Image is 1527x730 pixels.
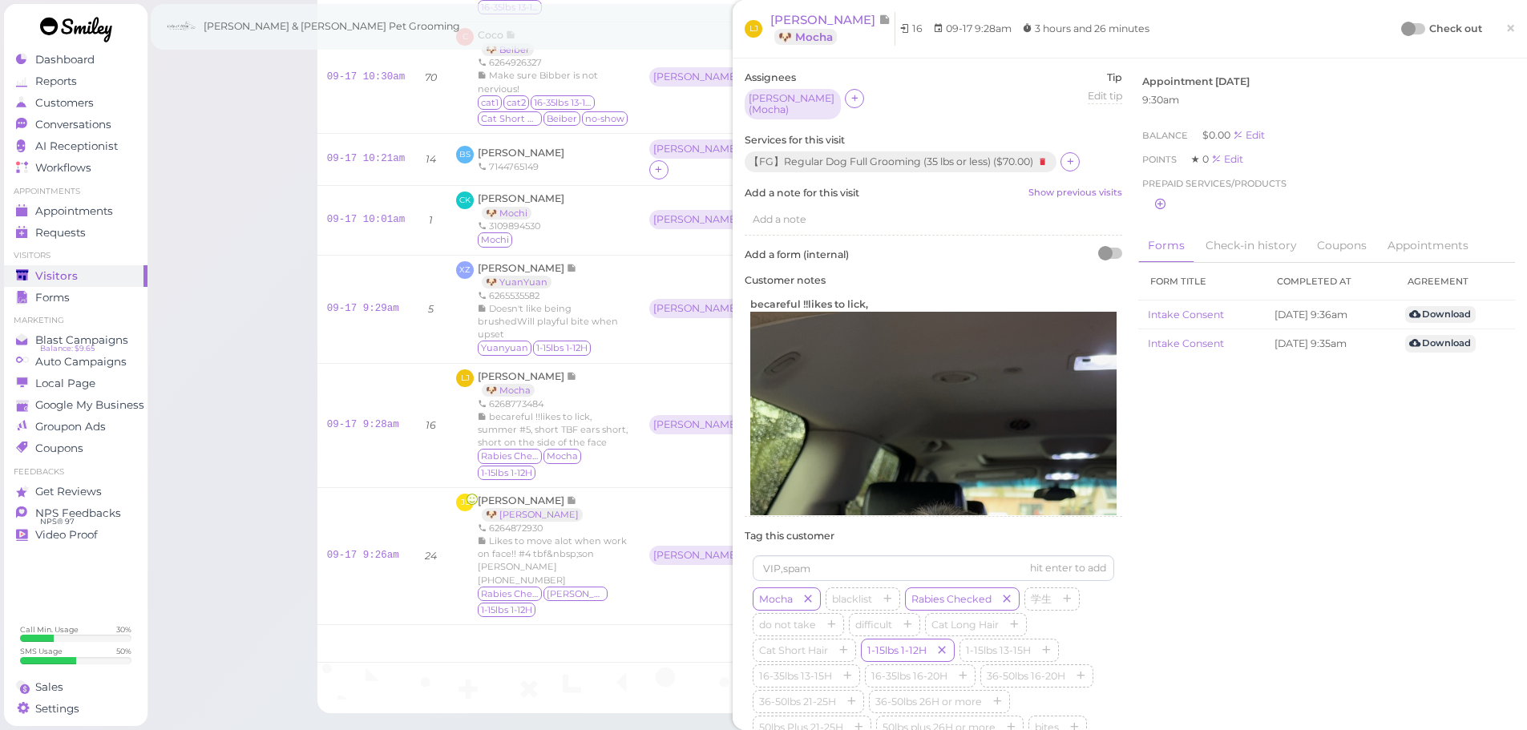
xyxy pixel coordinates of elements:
[116,646,131,656] div: 50 %
[1148,337,1224,349] a: Intake Consent
[478,535,627,585] span: Likes to move alot when work on face!! #4 tbf&nbsp;son [PERSON_NAME] [PHONE_NUMBER]
[872,696,985,708] span: 36-50lbs 26H or more
[4,502,147,524] a: NPS Feedbacks NPS® 97
[35,680,63,694] span: Sales
[35,528,98,542] span: Video Proof
[35,226,86,240] span: Requests
[35,269,78,283] span: Visitors
[4,114,147,135] a: Conversations
[750,298,868,310] strong: becareful !!likes to lick,
[774,29,837,45] a: 🐶 Mocha
[20,646,63,656] div: SMS Usage
[756,644,831,656] span: Cat Short Hair
[1142,93,1512,107] div: 9:30am
[1265,300,1396,329] td: [DATE] 9:36am
[745,133,1122,147] label: Services for this visit
[20,624,79,635] div: Call Min. Usage
[478,397,630,410] div: 6268773484
[963,644,1034,656] span: 1-15lbs 13-15H
[928,619,1002,631] span: Cat Long Hair
[649,546,749,567] div: [PERSON_NAME] ([PERSON_NAME])
[1405,335,1476,352] a: Download
[4,250,147,261] li: Visitors
[35,377,95,390] span: Local Page
[478,160,564,173] div: 7144765149
[745,151,1056,172] div: 【FG】Regular Dog Full Grooming (35 lbs or less) ( $70.00 )
[478,494,591,521] a: [PERSON_NAME] 🐶 [PERSON_NAME]
[770,12,895,46] a: [PERSON_NAME] 🐶 Mocha
[1405,306,1476,323] a: Download
[35,355,127,369] span: Auto Campaigns
[4,394,147,416] a: Google My Business
[478,341,531,355] span: Yuanyuan
[649,67,749,88] div: [PERSON_NAME] (Beiber)
[478,29,542,55] a: Coco 🐶 Beiber
[745,273,1122,288] label: Customer notes
[1307,229,1376,263] a: Coupons
[1505,17,1516,39] span: ×
[35,139,118,153] span: AI Receptionist
[478,370,567,382] span: [PERSON_NAME]
[4,466,147,478] li: Feedbacks
[756,670,835,682] span: 16-35lbs 13-15H
[35,161,91,175] span: Workflows
[1142,175,1287,192] span: Prepaid services/products
[4,265,147,287] a: Visitors
[1191,153,1211,165] span: ★ 0
[543,111,580,126] span: Beiber
[429,214,433,226] i: 1
[829,593,875,605] span: blacklist
[35,118,111,131] span: Conversations
[753,213,806,225] span: Add a note
[478,587,542,601] span: Rabies Checked
[1138,263,1265,300] th: Form title
[756,696,839,708] span: 36-50lbs 21-25H
[1088,90,1122,102] span: Edit tip
[4,373,147,394] a: Local Page
[4,186,147,197] li: Appointments
[929,21,1016,37] li: 09-17 9:28am
[745,20,762,38] span: LJ
[653,214,741,225] div: [PERSON_NAME] ( Mochi )
[653,143,739,155] div: [PERSON_NAME]
[35,702,79,716] span: Settings
[35,75,77,88] span: Reports
[478,370,577,397] a: [PERSON_NAME] 🐶 Mocha
[912,22,923,34] span: 16
[1211,153,1243,165] a: Edit
[1429,21,1482,37] label: Check out
[567,370,577,382] span: Note
[649,139,845,160] div: [PERSON_NAME] [PERSON_NAME]
[482,207,531,220] a: 🐶 Mochi
[868,670,951,682] span: 16-35lbs 16-20H
[745,529,1122,543] label: Tag this customer
[482,384,535,397] a: 🐶 Mocha
[40,342,95,355] span: Balance: $9.65
[478,192,564,219] a: [PERSON_NAME] 🐶 Mochi
[4,481,147,502] a: Get Reviews
[582,111,628,126] span: no-show
[503,95,529,110] span: cat2
[567,262,577,274] span: Note
[478,147,564,159] span: [PERSON_NAME]
[1202,129,1233,141] span: $0.00
[4,315,147,326] li: Marketing
[478,411,628,448] span: becareful !!likes to lick, summer #5, short TBF ears short, short on the side of the face
[478,192,564,204] span: [PERSON_NAME]
[745,71,796,85] label: Assignees
[425,550,437,562] i: 24
[1030,561,1106,575] div: hit enter to add
[864,644,930,656] span: 1-15lbs 1-12H
[327,153,406,164] a: 09-17 10:21am
[852,619,895,631] span: difficult
[984,670,1068,682] span: 36-50lbs 16-20H
[327,71,406,83] a: 09-17 10:30am
[35,291,70,305] span: Forms
[649,415,749,436] div: [PERSON_NAME] (Mocha)
[428,303,434,315] i: 5
[482,508,583,521] a: 🐶 [PERSON_NAME]
[456,192,474,209] span: CK
[1233,129,1265,141] a: Edit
